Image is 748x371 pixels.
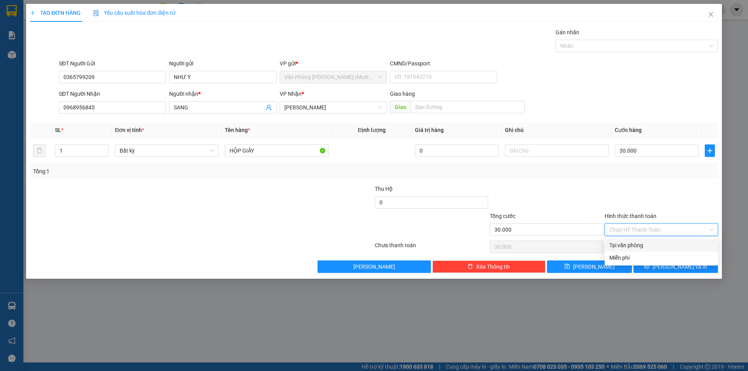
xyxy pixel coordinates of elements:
[284,102,382,113] span: Phạm Ngũ Lão
[30,10,35,16] span: plus
[490,213,515,219] span: Tổng cước
[169,59,276,68] div: Người gửi
[33,144,46,157] button: delete
[358,127,386,133] span: Định lượng
[505,144,609,157] input: Ghi Chú
[93,10,175,16] span: Yêu cầu xuất hóa đơn điện tử
[411,101,525,113] input: Dọc đường
[93,10,99,16] img: icon
[565,264,570,270] span: save
[108,10,127,28] img: logo.jpg
[705,148,714,154] span: plus
[502,123,612,138] th: Ghi chú
[390,101,411,113] span: Giao
[284,71,382,83] span: Văn Phòng Trần Phú (Mường Thanh)
[280,91,302,97] span: VP Nhận
[573,262,615,271] span: [PERSON_NAME]
[615,127,642,133] span: Cước hàng
[59,90,166,98] div: SĐT Người Nhận
[59,59,166,68] div: SĐT Người Gửi
[467,264,473,270] span: delete
[609,241,713,250] div: Tại văn phòng
[225,144,328,157] input: VD: Bàn, Ghế
[115,127,144,133] span: Đơn vị tính
[432,260,546,273] button: deleteXóa Thông tin
[476,262,510,271] span: Xóa Thông tin
[705,144,715,157] button: plus
[10,10,49,49] img: logo.jpg
[653,262,707,271] span: [PERSON_NAME] và In
[30,10,81,16] span: TẠO ĐƠN HÀNG
[169,90,276,98] div: Người nhận
[633,260,718,273] button: printer[PERSON_NAME] và In
[609,253,713,262] div: Miễn phí
[415,127,444,133] span: Giá trị hàng
[547,260,632,273] button: save[PERSON_NAME]
[89,30,131,36] b: [DOMAIN_NAME]
[605,213,656,219] label: Hình thức thanh toán
[280,59,387,68] div: VP gửi
[374,241,489,255] div: Chưa thanh toán
[120,145,214,156] span: Bất kỳ
[708,11,714,18] span: close
[33,167,289,176] div: Tổng: 1
[390,59,497,68] div: CMND/Passport
[700,4,722,26] button: Close
[225,127,250,133] span: Tên hàng
[318,260,431,273] button: [PERSON_NAME]
[415,144,499,157] input: 0
[55,127,61,133] span: SL
[63,11,88,62] b: BIÊN NHẬN GỬI HÀNG
[353,262,395,271] span: [PERSON_NAME]
[390,91,415,97] span: Giao hàng
[375,186,393,192] span: Thu Hộ
[644,264,649,270] span: printer
[266,104,272,111] span: user-add
[556,29,579,35] label: Gán nhãn
[89,37,131,47] li: (c) 2017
